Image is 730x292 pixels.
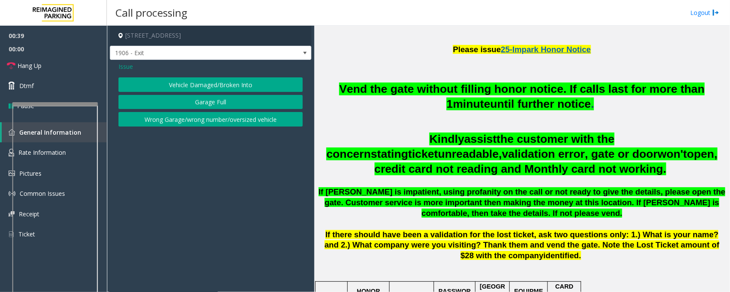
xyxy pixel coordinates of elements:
[339,83,705,110] span: Vend the gate without filling honor notice. If calls last for more than 1
[2,122,107,142] a: General Information
[118,77,303,92] button: Vehicle Damaged/Broken Into
[325,230,720,260] span: If there should have been a validation for the lost ticket, ask two questions only: 1.) What is y...
[453,45,501,54] span: Please issue
[502,147,658,160] span: validation error, gate or door
[326,133,614,160] span: the customer with the concern
[9,149,14,156] img: 'icon'
[579,251,581,260] span: .
[408,147,438,160] span: ticket
[501,41,591,55] a: 25-Impark Honor Notice
[371,147,408,160] span: stating
[110,26,311,46] h4: [STREET_ADDRESS]
[118,95,303,109] button: Garage Full
[319,187,726,218] span: If [PERSON_NAME] is impatient, using profanity on the call or not ready to give the details, plea...
[544,251,579,260] span: identified
[17,101,34,110] span: Pause
[118,62,133,71] span: Issue
[658,147,687,160] span: won't
[110,46,271,60] span: 1906 - Exit
[453,97,490,110] span: minute
[118,112,303,127] button: Wrong Garage/wrong number/oversized vehicle
[9,211,15,217] img: 'icon'
[9,230,14,238] img: 'icon'
[18,61,41,70] span: Hang Up
[375,147,718,175] span: open, credit card not reading and Monthly card not working.
[111,2,192,23] h3: Call processing
[9,171,15,176] img: 'icon'
[9,129,15,136] img: 'icon'
[19,81,34,90] span: Dtmf
[501,45,591,54] span: 25-Impark Honor Notice
[438,147,502,160] span: unreadable,
[429,133,464,145] span: Kindly
[464,133,497,145] span: assist
[591,97,594,110] span: .
[690,8,719,17] a: Logout
[491,97,591,110] span: until further notice
[712,8,719,17] img: logout
[9,190,15,197] img: 'icon'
